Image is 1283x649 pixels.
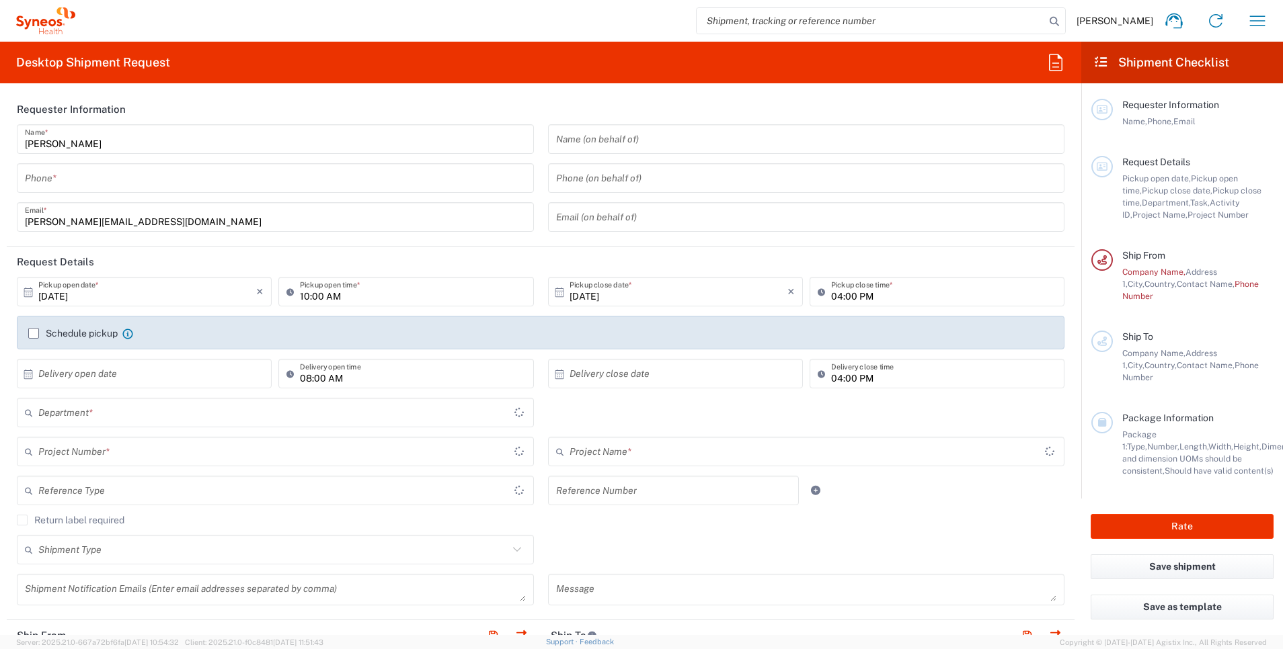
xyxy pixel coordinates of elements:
[1144,360,1177,370] span: Country,
[16,638,179,646] span: Server: 2025.21.0-667a72bf6fa
[256,281,264,302] i: ×
[806,481,825,500] a: Add Reference
[1190,198,1210,208] span: Task,
[1132,210,1188,220] span: Project Name,
[1060,636,1267,648] span: Copyright © [DATE]-[DATE] Agistix Inc., All Rights Reserved
[1091,595,1274,619] button: Save as template
[17,255,94,269] h2: Request Details
[273,638,323,646] span: [DATE] 11:51:43
[1122,429,1157,451] span: Package 1:
[1122,250,1165,261] span: Ship From
[546,638,580,646] a: Support
[1122,413,1214,423] span: Package Information
[1122,116,1147,126] span: Name,
[1093,54,1229,71] h2: Shipment Checklist
[1233,441,1261,451] span: Height,
[1142,185,1212,196] span: Pickup close date,
[1091,554,1274,579] button: Save shipment
[1179,441,1208,451] span: Length,
[16,54,170,71] h2: Desktop Shipment Request
[1122,267,1185,277] span: Company Name,
[1091,514,1274,539] button: Rate
[1177,360,1235,370] span: Contact Name,
[697,8,1045,34] input: Shipment, tracking or reference number
[1142,198,1190,208] span: Department,
[1173,116,1196,126] span: Email
[28,328,118,339] label: Schedule pickup
[1165,466,1274,476] span: Should have valid content(s)
[1188,210,1249,220] span: Project Number
[1122,173,1191,183] span: Pickup open date,
[17,629,66,642] h2: Ship From
[1122,348,1185,358] span: Company Name,
[551,629,597,642] h2: Ship To
[1144,279,1177,289] span: Country,
[124,638,179,646] span: [DATE] 10:54:32
[1147,441,1179,451] span: Number,
[1177,279,1235,289] span: Contact Name,
[17,515,124,525] label: Return label required
[1128,360,1144,370] span: City,
[1122,99,1219,110] span: Requester Information
[580,638,614,646] a: Feedback
[1128,279,1144,289] span: City,
[17,103,126,116] h2: Requester Information
[1122,157,1190,167] span: Request Details
[1127,441,1147,451] span: Type,
[1077,15,1153,27] span: [PERSON_NAME]
[1122,331,1153,342] span: Ship To
[1208,441,1233,451] span: Width,
[185,638,323,646] span: Client: 2025.21.0-f0c8481
[787,281,795,302] i: ×
[1147,116,1173,126] span: Phone,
